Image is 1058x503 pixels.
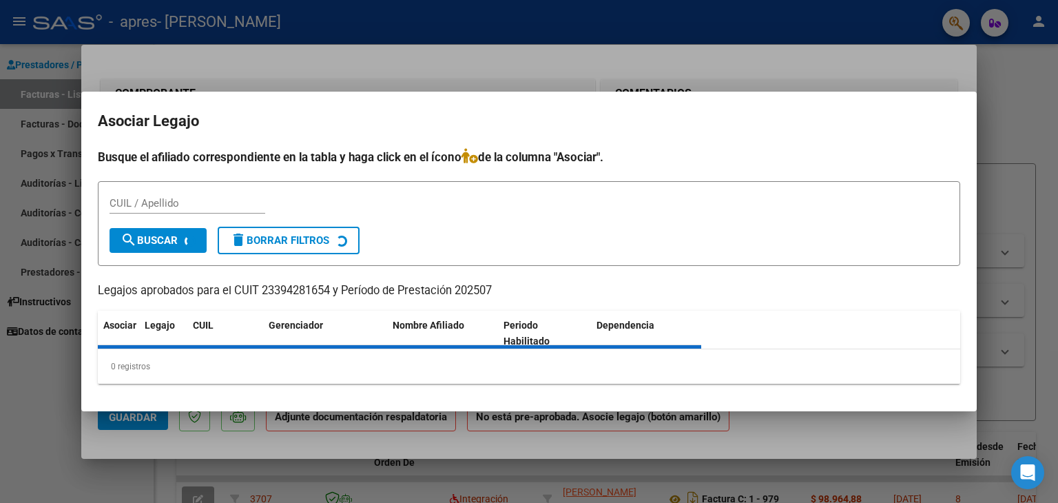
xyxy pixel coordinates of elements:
[121,234,178,247] span: Buscar
[230,232,247,248] mat-icon: delete
[230,234,329,247] span: Borrar Filtros
[103,320,136,331] span: Asociar
[597,320,654,331] span: Dependencia
[263,311,387,356] datatable-header-cell: Gerenciador
[98,349,960,384] div: 0 registros
[98,108,960,134] h2: Asociar Legajo
[387,311,498,356] datatable-header-cell: Nombre Afiliado
[121,232,137,248] mat-icon: search
[1011,456,1044,489] div: Open Intercom Messenger
[591,311,702,356] datatable-header-cell: Dependencia
[98,283,960,300] p: Legajos aprobados para el CUIT 23394281654 y Período de Prestación 202507
[98,148,960,166] h4: Busque el afiliado correspondiente en la tabla y haga click en el ícono de la columna "Asociar".
[145,320,175,331] span: Legajo
[498,311,591,356] datatable-header-cell: Periodo Habilitado
[269,320,323,331] span: Gerenciador
[393,320,464,331] span: Nombre Afiliado
[139,311,187,356] datatable-header-cell: Legajo
[98,311,139,356] datatable-header-cell: Asociar
[187,311,263,356] datatable-header-cell: CUIL
[504,320,550,347] span: Periodo Habilitado
[218,227,360,254] button: Borrar Filtros
[193,320,214,331] span: CUIL
[110,228,207,253] button: Buscar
